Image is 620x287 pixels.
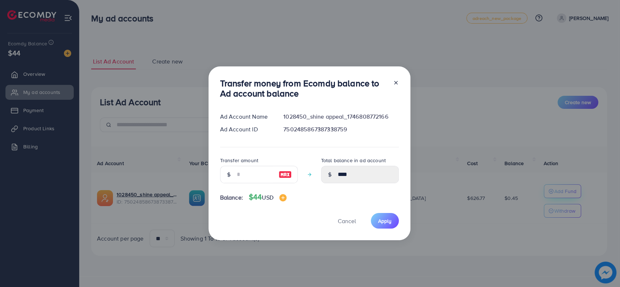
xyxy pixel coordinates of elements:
[321,157,386,164] label: Total balance in ad account
[214,112,278,121] div: Ad Account Name
[338,217,356,225] span: Cancel
[220,157,258,164] label: Transfer amount
[220,78,387,99] h3: Transfer money from Ecomdy balance to Ad account balance
[279,194,287,201] img: image
[329,213,365,229] button: Cancel
[214,125,278,134] div: Ad Account ID
[279,170,292,179] img: image
[371,213,399,229] button: Apply
[277,125,404,134] div: 7502485867387338759
[277,112,404,121] div: 1028450_shine appeal_1746808772166
[220,193,243,202] span: Balance:
[249,193,287,202] h4: $44
[262,193,273,201] span: USD
[378,217,392,225] span: Apply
